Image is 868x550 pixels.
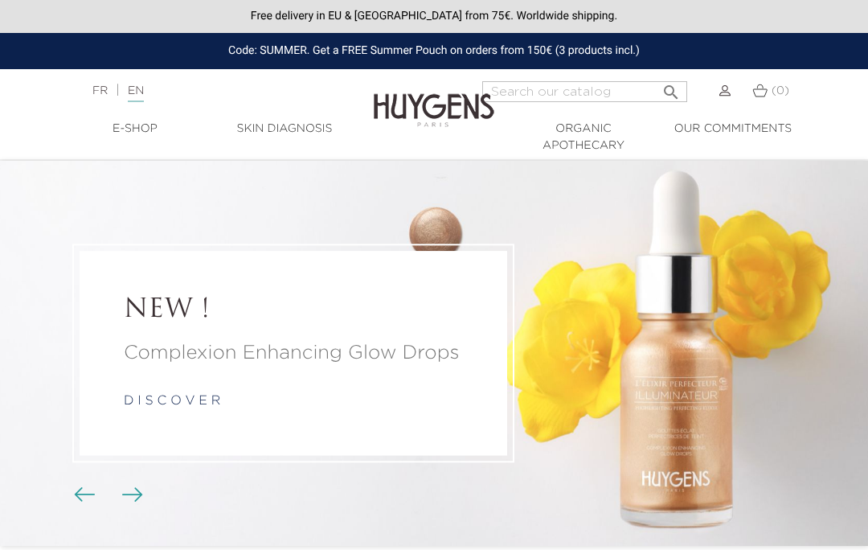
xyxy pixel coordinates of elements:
a: NEW ! [124,296,463,326]
img: Huygens [374,68,494,129]
a: Organic Apothecary [509,121,658,154]
a: d i s c o v e r [124,395,220,408]
div: Carousel buttons [80,483,133,507]
a: Our commitments [658,121,808,137]
i:  [661,78,681,97]
div: | [84,81,350,101]
span: (0) [772,85,789,96]
a: EN [128,85,144,102]
button:  [657,76,686,98]
a: E-Shop [60,121,210,137]
a: FR [92,85,108,96]
input: Search [482,81,687,102]
a: Skin Diagnosis [210,121,359,137]
a: Complexion Enhancing Glow Drops [124,339,463,367]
